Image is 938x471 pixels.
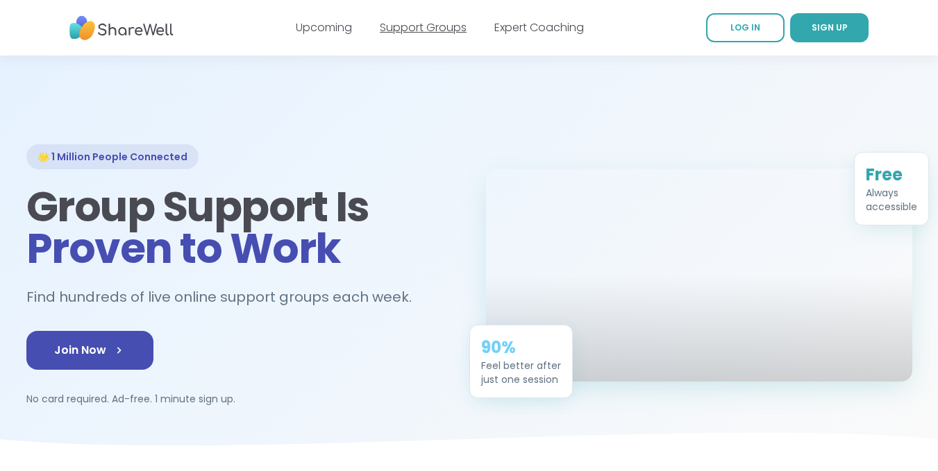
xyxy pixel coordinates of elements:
div: 90% [481,336,561,359]
div: Free [866,164,917,186]
h1: Group Support Is [26,186,453,269]
span: SIGN UP [812,22,848,33]
a: Expert Coaching [494,19,584,35]
span: Join Now [54,342,126,359]
h2: Find hundreds of live online support groups each week. [26,286,426,309]
img: ShareWell Nav Logo [69,9,174,47]
a: SIGN UP [790,13,869,42]
a: Support Groups [380,19,467,35]
a: Upcoming [296,19,352,35]
div: 🌟 1 Million People Connected [26,144,199,169]
span: Proven to Work [26,219,341,277]
div: Feel better after just one session [481,359,561,386]
span: LOG IN [730,22,760,33]
div: Always accessible [866,186,917,214]
p: No card required. Ad-free. 1 minute sign up. [26,392,453,406]
a: Join Now [26,331,153,370]
a: LOG IN [706,13,785,42]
